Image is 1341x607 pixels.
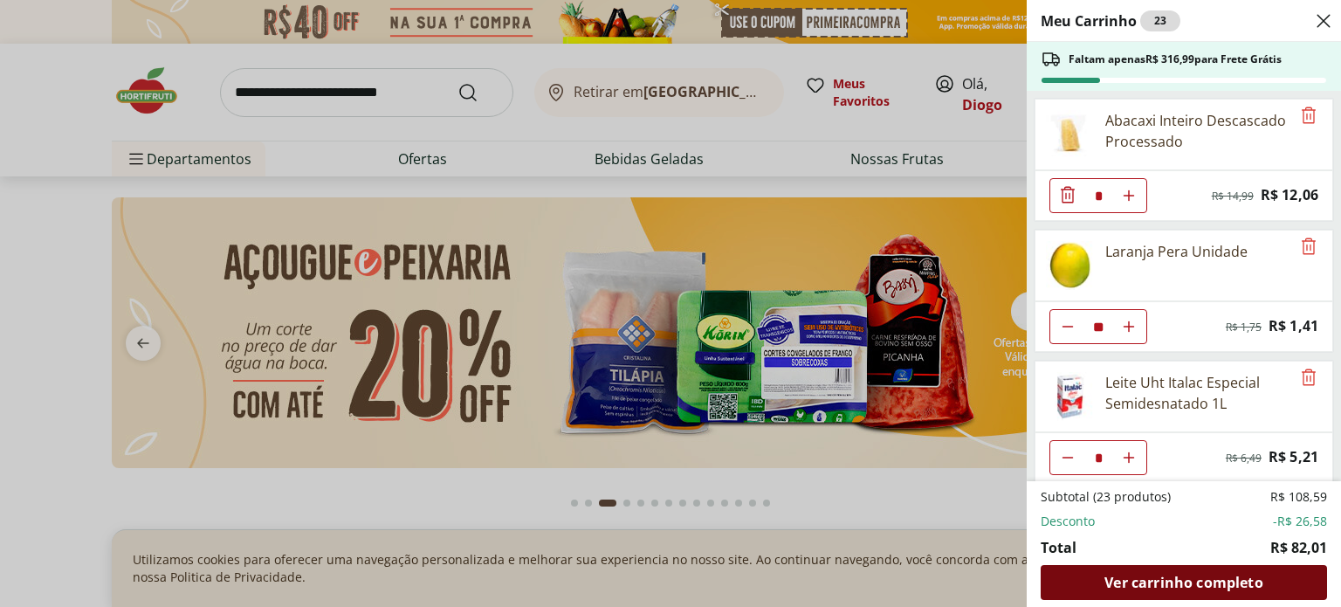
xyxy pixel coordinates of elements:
[1111,309,1146,344] button: Aumentar Quantidade
[1226,321,1262,335] span: R$ 1,75
[1212,190,1254,203] span: R$ 14,99
[1041,488,1171,506] span: Subtotal (23 produtos)
[1140,10,1180,31] div: 23
[1050,440,1085,475] button: Diminuir Quantidade
[1298,237,1319,258] button: Remove
[1085,310,1111,343] input: Quantidade Atual
[1261,183,1318,207] span: R$ 12,06
[1046,110,1095,159] img: Abacaxi Inteiro Descascado Processado
[1041,10,1180,31] h2: Meu Carrinho
[1269,314,1318,338] span: R$ 1,41
[1050,309,1085,344] button: Diminuir Quantidade
[1226,452,1262,466] span: R$ 6,49
[1069,52,1282,66] span: Faltam apenas R$ 316,99 para Frete Grátis
[1085,441,1111,474] input: Quantidade Atual
[1041,537,1076,558] span: Total
[1105,241,1248,262] div: Laranja Pera Unidade
[1041,513,1095,530] span: Desconto
[1270,488,1327,506] span: R$ 108,59
[1085,179,1111,212] input: Quantidade Atual
[1111,178,1146,213] button: Aumentar Quantidade
[1041,565,1327,600] a: Ver carrinho completo
[1298,106,1319,127] button: Remove
[1298,368,1319,389] button: Remove
[1050,178,1085,213] button: Diminuir Quantidade
[1269,445,1318,469] span: R$ 5,21
[1104,576,1262,590] span: Ver carrinho completo
[1270,537,1327,558] span: R$ 82,01
[1105,372,1290,414] div: Leite Uht Italac Especial Semidesnatado 1L
[1105,110,1290,152] div: Abacaxi Inteiro Descascado Processado
[1273,513,1327,530] span: -R$ 26,58
[1046,372,1095,421] img: Principal
[1111,440,1146,475] button: Aumentar Quantidade
[1046,241,1095,290] img: Laranja Pera Unidade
